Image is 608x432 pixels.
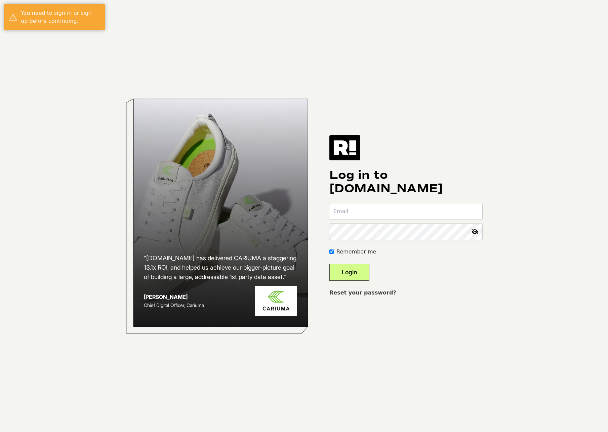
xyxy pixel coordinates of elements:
[329,264,369,281] button: Login
[144,293,188,300] strong: [PERSON_NAME]
[329,135,360,160] img: Retention.com
[144,302,204,308] span: Chief Digital Officer, Cariuma
[329,203,482,220] input: Email
[255,286,297,316] img: Cariuma
[144,253,297,282] h2: “[DOMAIN_NAME] has delivered CARIUMA a staggering 13.1x ROI, and helped us achieve our bigger-pic...
[336,248,376,256] label: Remember me
[21,9,100,25] div: You need to sign in or sign up before continuing.
[329,168,482,195] h1: Log in to [DOMAIN_NAME]
[329,289,396,296] a: Reset your password?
